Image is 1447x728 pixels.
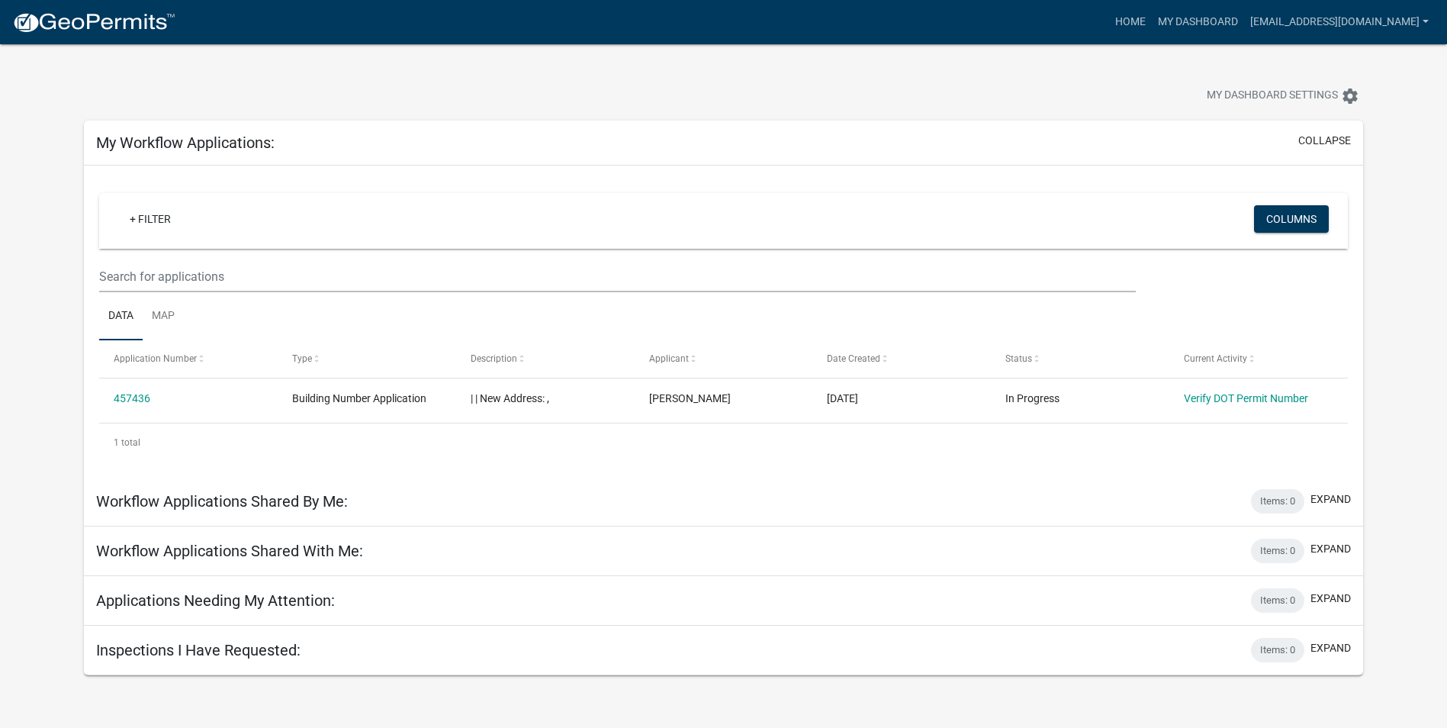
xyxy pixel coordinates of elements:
button: expand [1310,541,1351,557]
button: My Dashboard Settingssettings [1195,81,1371,111]
a: [EMAIL_ADDRESS][DOMAIN_NAME] [1244,8,1435,37]
span: Application Number [114,353,197,364]
h5: Inspections I Have Requested: [96,641,301,659]
div: Items: 0 [1251,489,1304,514]
div: Items: 0 [1251,588,1304,613]
button: expand [1310,491,1351,507]
a: Map [143,292,184,341]
a: My Dashboard [1152,8,1244,37]
datatable-header-cell: Applicant [634,340,812,377]
a: Data [99,292,143,341]
datatable-header-cell: Current Activity [1169,340,1348,377]
span: | | New Address: , [471,392,549,404]
div: 1 total [99,424,1348,462]
span: Type [292,353,312,364]
h5: Applications Needing My Attention: [96,591,335,610]
span: Description [471,353,517,364]
span: Applicant [649,353,689,364]
a: Home [1109,8,1152,37]
div: collapse [84,166,1363,477]
a: Verify DOT Permit Number [1184,392,1308,404]
button: expand [1310,640,1351,656]
h5: Workflow Applications Shared By Me: [96,492,348,511]
span: In Progress [1005,392,1060,404]
h5: My Workflow Applications: [96,134,275,152]
span: Status [1005,353,1032,364]
datatable-header-cell: Type [278,340,456,377]
h5: Workflow Applications Shared With Me: [96,542,363,560]
span: Date Created [827,353,880,364]
datatable-header-cell: Application Number [99,340,278,377]
datatable-header-cell: Status [991,340,1169,377]
div: Items: 0 [1251,638,1304,662]
i: settings [1341,87,1359,105]
span: Building Number Application [292,392,426,404]
datatable-header-cell: Date Created [812,340,991,377]
span: My Dashboard Settings [1207,87,1338,105]
span: 07/31/2025 [827,392,858,404]
input: Search for applications [99,261,1136,292]
span: Stephen Thomas [649,392,731,404]
span: Current Activity [1184,353,1247,364]
datatable-header-cell: Description [456,340,635,377]
div: Items: 0 [1251,539,1304,563]
button: collapse [1298,133,1351,149]
a: + Filter [117,205,183,233]
button: expand [1310,591,1351,607]
button: Columns [1254,205,1329,233]
a: 457436 [114,392,150,404]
